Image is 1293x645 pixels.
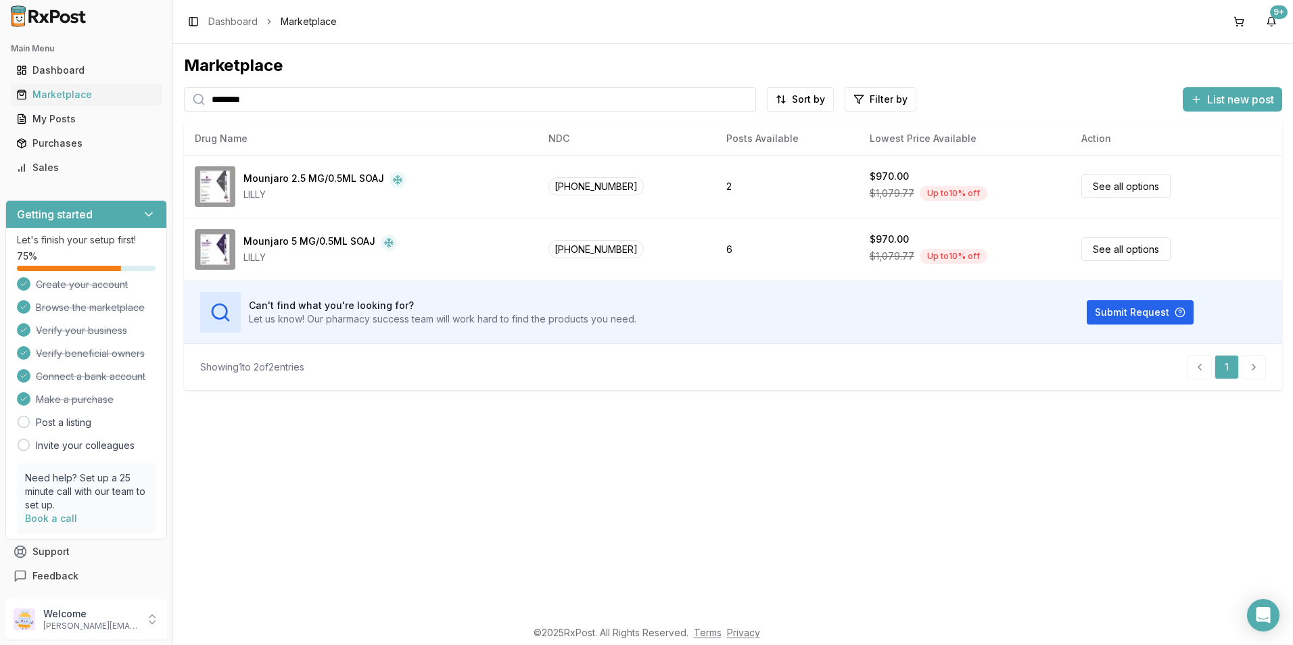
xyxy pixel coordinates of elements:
[16,161,156,174] div: Sales
[1247,599,1279,631] div: Open Intercom Messenger
[870,187,914,200] span: $1,079.77
[538,122,715,155] th: NDC
[870,233,909,246] div: $970.00
[281,15,337,28] span: Marketplace
[36,370,145,383] span: Connect a bank account
[727,627,760,638] a: Privacy
[1270,5,1288,19] div: 9+
[16,64,156,77] div: Dashboard
[208,15,258,28] a: Dashboard
[11,156,162,180] a: Sales
[243,251,397,264] div: LILLY
[1215,355,1239,379] a: 1
[1183,87,1282,112] button: List new post
[36,301,145,314] span: Browse the marketplace
[792,93,825,106] span: Sort by
[17,206,93,222] h3: Getting started
[5,84,167,105] button: Marketplace
[32,569,78,583] span: Feedback
[243,235,375,251] div: Mounjaro 5 MG/0.5ML SOAJ
[5,157,167,178] button: Sales
[17,233,156,247] p: Let's finish your setup first!
[36,393,114,406] span: Make a purchase
[859,122,1071,155] th: Lowest Price Available
[195,166,235,207] img: Mounjaro 2.5 MG/0.5ML SOAJ
[14,608,35,630] img: User avatar
[195,229,235,270] img: Mounjaro 5 MG/0.5ML SOAJ
[767,87,834,112] button: Sort by
[1207,91,1274,107] span: List new post
[715,122,858,155] th: Posts Available
[694,627,722,638] a: Terms
[5,108,167,130] button: My Posts
[16,137,156,150] div: Purchases
[43,607,137,621] p: Welcome
[715,155,858,218] td: 2
[1183,94,1282,107] a: List new post
[548,177,644,195] span: [PHONE_NUMBER]
[5,540,167,564] button: Support
[920,186,987,201] div: Up to 10 % off
[36,347,145,360] span: Verify beneficial owners
[11,43,162,54] h2: Main Menu
[5,59,167,81] button: Dashboard
[36,324,127,337] span: Verify your business
[920,249,987,264] div: Up to 10 % off
[25,471,147,512] p: Need help? Set up a 25 minute call with our team to set up.
[36,416,91,429] a: Post a listing
[11,58,162,82] a: Dashboard
[1087,300,1194,325] button: Submit Request
[870,249,914,263] span: $1,079.77
[11,131,162,156] a: Purchases
[200,360,304,374] div: Showing 1 to 2 of 2 entries
[184,122,538,155] th: Drug Name
[1081,174,1171,198] a: See all options
[1071,122,1282,155] th: Action
[5,5,92,27] img: RxPost Logo
[870,170,909,183] div: $970.00
[1188,355,1266,379] nav: pagination
[249,312,636,326] p: Let us know! Our pharmacy success team will work hard to find the products you need.
[11,107,162,131] a: My Posts
[715,218,858,281] td: 6
[16,88,156,101] div: Marketplace
[243,172,384,188] div: Mounjaro 2.5 MG/0.5ML SOAJ
[845,87,916,112] button: Filter by
[17,249,37,263] span: 75 %
[1261,11,1282,32] button: 9+
[548,240,644,258] span: [PHONE_NUMBER]
[11,82,162,107] a: Marketplace
[243,188,406,201] div: LILLY
[870,93,908,106] span: Filter by
[249,299,636,312] h3: Can't find what you're looking for?
[5,133,167,154] button: Purchases
[184,55,1282,76] div: Marketplace
[43,621,137,631] p: [PERSON_NAME][EMAIL_ADDRESS][DOMAIN_NAME]
[5,564,167,588] button: Feedback
[36,439,135,452] a: Invite your colleagues
[208,15,337,28] nav: breadcrumb
[25,512,77,524] a: Book a call
[16,112,156,126] div: My Posts
[1081,237,1171,261] a: See all options
[36,278,128,291] span: Create your account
